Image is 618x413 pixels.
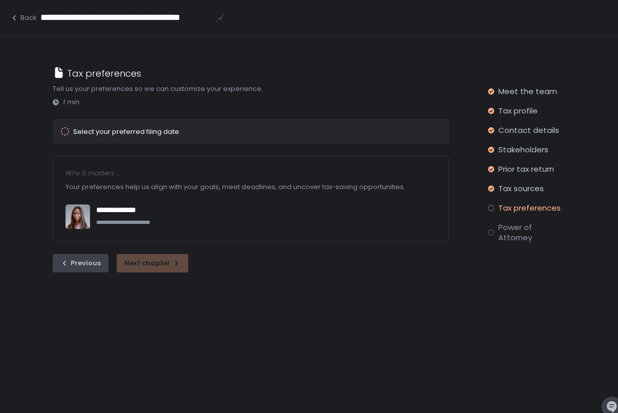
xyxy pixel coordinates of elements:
[53,84,450,94] div: Tell us your preferences so we can customize your experience.
[498,86,557,97] span: Meet the team
[498,203,561,213] span: Tax preferences
[53,98,450,107] div: 1 min
[60,259,101,268] div: Previous
[73,128,179,135] div: Select your preferred filing date
[498,125,559,135] span: Contact details
[65,169,437,178] div: Why it matters ...
[65,178,437,196] div: Your preferences help us align with your goals, meet deadlines, and uncover tax-saving opportunit...
[10,13,37,22] button: Back
[498,164,554,174] span: Prior tax return
[67,66,141,80] h1: Tax preferences
[498,183,544,194] span: Tax sources
[53,254,108,272] button: Previous
[498,106,538,116] span: Tax profile
[498,145,548,155] span: Stakeholders
[498,222,565,243] span: Power of Attorney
